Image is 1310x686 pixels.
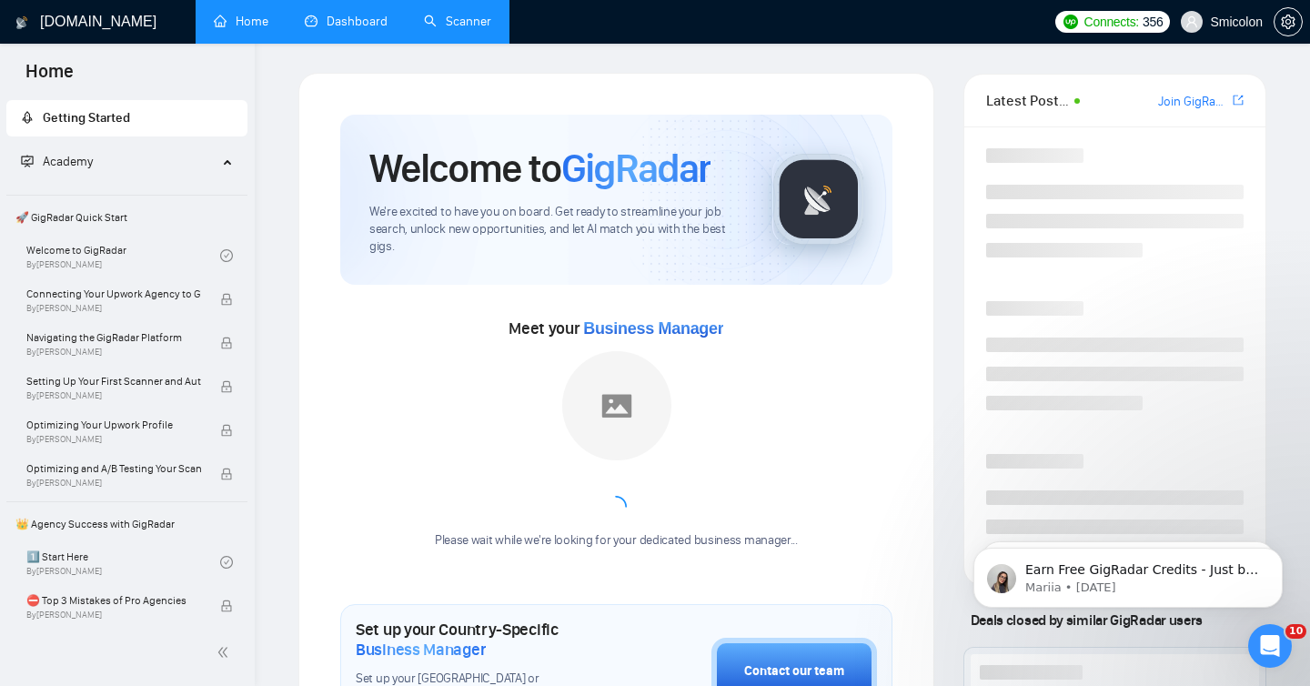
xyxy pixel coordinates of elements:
span: By [PERSON_NAME] [26,347,201,358]
span: lock [220,424,233,437]
span: user [1185,15,1198,28]
span: 👑 Agency Success with GigRadar [8,506,246,542]
span: Latest Posts from the GigRadar Community [986,89,1069,112]
span: Setting Up Your First Scanner and Auto-Bidder [26,372,201,390]
span: lock [220,293,233,306]
span: fund-projection-screen [21,155,34,167]
span: We're excited to have you on board. Get ready to streamline your job search, unlock new opportuni... [369,204,743,256]
p: Message from Mariia, sent 7w ago [79,70,314,86]
span: 10 [1285,624,1306,639]
span: Navigating the GigRadar Platform [26,328,201,347]
span: loading [603,494,629,520]
span: By [PERSON_NAME] [26,478,201,489]
span: Meet your [509,318,723,338]
span: By [PERSON_NAME] [26,303,201,314]
span: Business Manager [356,640,486,660]
span: lock [220,380,233,393]
span: export [1233,93,1244,107]
img: gigradar-logo.png [773,154,864,245]
li: Getting Started [6,100,247,136]
span: By [PERSON_NAME] [26,390,201,401]
div: Contact our team [744,661,844,681]
a: Join GigRadar Slack Community [1158,92,1229,112]
span: GigRadar [561,144,710,193]
img: placeholder.png [562,351,671,460]
span: Optimizing and A/B Testing Your Scanner for Better Results [26,459,201,478]
span: Connects: [1084,12,1139,32]
a: export [1233,92,1244,109]
a: Welcome to GigRadarBy[PERSON_NAME] [26,236,220,276]
span: setting [1275,15,1302,29]
h1: Welcome to [369,144,710,193]
span: Getting Started [43,110,130,126]
span: check-circle [220,249,233,262]
img: logo [15,8,28,37]
span: Connecting Your Upwork Agency to GigRadar [26,285,201,303]
span: ⛔ Top 3 Mistakes of Pro Agencies [26,591,201,610]
span: double-left [217,643,235,661]
span: Earn Free GigRadar Credits - Just by Sharing Your Story! 💬 Want more credits for sending proposal... [79,53,314,501]
span: Optimizing Your Upwork Profile [26,416,201,434]
img: upwork-logo.png [1063,15,1078,29]
span: By [PERSON_NAME] [26,610,201,620]
span: Business Manager [583,319,723,338]
span: lock [220,337,233,349]
span: Academy [21,154,93,169]
a: 1️⃣ Start HereBy[PERSON_NAME] [26,542,220,582]
span: Home [11,58,88,96]
span: 356 [1143,12,1163,32]
div: Please wait while we're looking for your dedicated business manager... [424,532,809,550]
span: lock [220,600,233,612]
a: searchScanner [424,14,491,29]
iframe: Intercom live chat [1248,624,1292,668]
span: Academy [43,154,93,169]
span: 🚀 GigRadar Quick Start [8,199,246,236]
iframe: Intercom notifications message [946,509,1310,637]
button: setting [1274,7,1303,36]
span: By [PERSON_NAME] [26,434,201,445]
span: lock [220,468,233,480]
span: rocket [21,111,34,124]
a: dashboardDashboard [305,14,388,29]
span: check-circle [220,556,233,569]
h1: Set up your Country-Specific [356,620,620,660]
a: setting [1274,15,1303,29]
a: homeHome [214,14,268,29]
